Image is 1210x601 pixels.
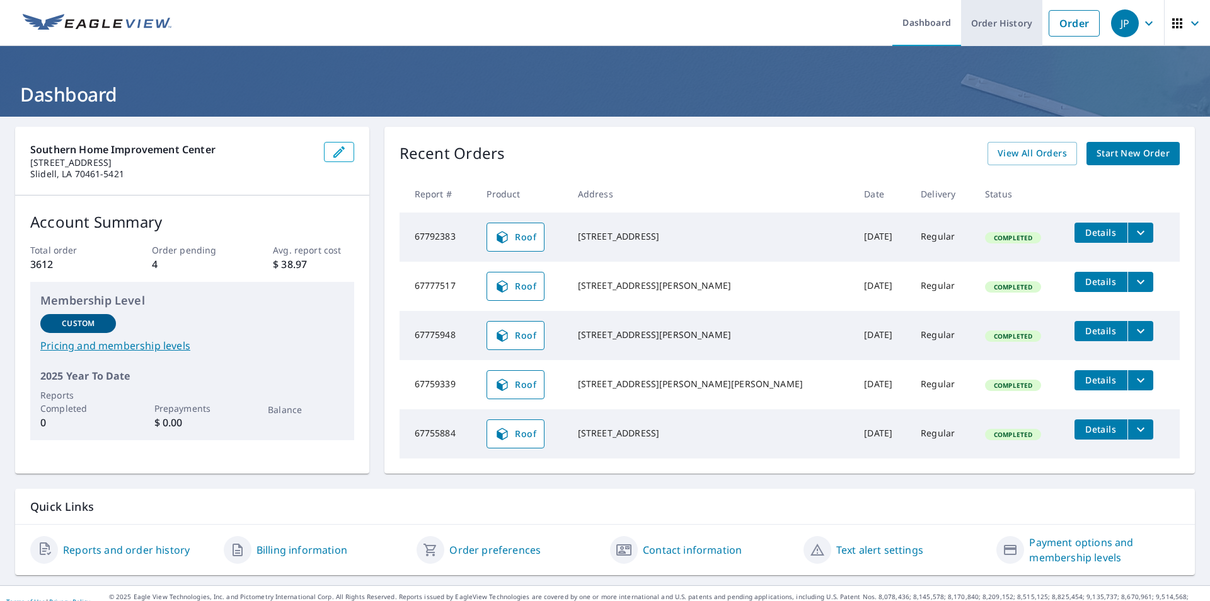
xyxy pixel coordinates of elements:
div: [STREET_ADDRESS] [578,230,844,243]
a: Roof [487,321,544,350]
td: Regular [911,409,975,458]
td: Regular [911,311,975,360]
td: [DATE] [854,360,911,409]
td: Regular [911,213,975,262]
span: Completed [986,430,1040,439]
button: detailsBtn-67775948 [1075,321,1127,341]
span: Start New Order [1097,146,1170,161]
p: Prepayments [154,402,230,415]
a: Payment options and membership levels [1029,535,1180,565]
a: Order preferences [449,542,541,557]
div: [STREET_ADDRESS][PERSON_NAME][PERSON_NAME] [578,378,844,390]
button: detailsBtn-67777517 [1075,272,1127,292]
span: Roof [495,377,536,392]
div: [STREET_ADDRESS] [578,427,844,440]
a: Roof [487,223,544,252]
span: Completed [986,332,1040,341]
a: Contact information [643,542,742,557]
div: [STREET_ADDRESS][PERSON_NAME] [578,329,844,341]
p: 4 [152,257,233,272]
th: Date [854,175,911,213]
td: [DATE] [854,311,911,360]
span: Roof [495,279,536,294]
td: 67777517 [400,262,477,311]
a: Order [1049,10,1100,37]
span: Roof [495,328,536,343]
p: $ 0.00 [154,415,230,430]
a: View All Orders [988,142,1077,165]
button: detailsBtn-67755884 [1075,419,1127,440]
p: $ 38.97 [273,257,354,272]
p: 2025 Year To Date [40,368,344,383]
p: 0 [40,415,116,430]
button: filesDropdownBtn-67759339 [1127,370,1153,390]
button: filesDropdownBtn-67792383 [1127,223,1153,243]
p: Membership Level [40,292,344,309]
h1: Dashboard [15,81,1195,107]
p: 3612 [30,257,111,272]
td: 67759339 [400,360,477,409]
th: Product [476,175,567,213]
td: [DATE] [854,213,911,262]
span: Details [1082,423,1120,435]
p: Reports Completed [40,388,116,415]
p: Avg. report cost [273,243,354,257]
div: [STREET_ADDRESS][PERSON_NAME] [578,279,844,292]
a: Billing information [256,542,347,557]
p: Southern Home Improvement Center [30,142,314,157]
th: Delivery [911,175,975,213]
th: Report # [400,175,477,213]
td: [DATE] [854,262,911,311]
td: Regular [911,360,975,409]
p: Quick Links [30,499,1180,515]
span: Details [1082,226,1120,238]
p: Total order [30,243,111,257]
button: detailsBtn-67792383 [1075,223,1127,243]
button: detailsBtn-67759339 [1075,370,1127,390]
span: Roof [495,230,536,245]
button: filesDropdownBtn-67777517 [1127,272,1153,292]
p: Order pending [152,243,233,257]
td: 67755884 [400,409,477,458]
span: Roof [495,426,536,441]
a: Pricing and membership levels [40,338,344,353]
a: Roof [487,272,544,301]
th: Status [975,175,1064,213]
button: filesDropdownBtn-67775948 [1127,321,1153,341]
a: Start New Order [1086,142,1180,165]
p: Recent Orders [400,142,505,165]
span: Details [1082,374,1120,386]
a: Roof [487,419,544,448]
img: EV Logo [23,14,171,33]
p: Slidell, LA 70461-5421 [30,168,314,180]
span: Details [1082,276,1120,288]
div: JP [1111,9,1139,37]
td: Regular [911,262,975,311]
td: 67792383 [400,213,477,262]
th: Address [568,175,855,213]
span: Details [1082,325,1120,337]
span: View All Orders [998,146,1067,161]
p: Balance [268,403,343,416]
a: Text alert settings [836,542,923,557]
span: Completed [986,233,1040,242]
td: 67775948 [400,311,477,360]
td: [DATE] [854,409,911,458]
button: filesDropdownBtn-67755884 [1127,419,1153,440]
p: [STREET_ADDRESS] [30,157,314,168]
p: Account Summary [30,211,354,233]
p: Custom [62,318,95,329]
a: Reports and order history [63,542,190,557]
span: Completed [986,381,1040,390]
a: Roof [487,370,544,399]
span: Completed [986,283,1040,291]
